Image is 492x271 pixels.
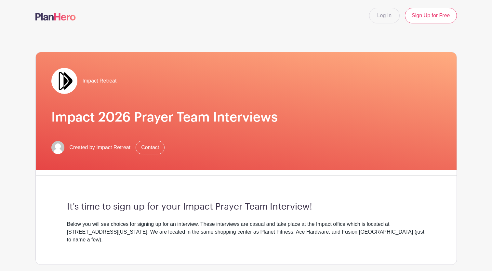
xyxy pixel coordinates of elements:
[136,141,165,154] a: Contact
[51,110,441,125] h1: Impact 2026 Prayer Team Interviews
[51,141,64,154] img: default-ce2991bfa6775e67f084385cd625a349d9dcbb7a52a09fb2fda1e96e2d18dcdb.png
[67,201,425,213] h3: It's time to sign up for your Impact Prayer Team Interview!
[67,220,425,244] div: Below you will see choices for signing up for an interview. These interviews are casual and take ...
[83,77,117,85] span: Impact Retreat
[70,144,131,151] span: Created by Impact Retreat
[51,68,77,94] img: Double%20Arrow%20Logo.jpg
[369,8,400,23] a: Log In
[405,8,457,23] a: Sign Up for Free
[35,13,76,20] img: logo-507f7623f17ff9eddc593b1ce0a138ce2505c220e1c5a4e2b4648c50719b7d32.svg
